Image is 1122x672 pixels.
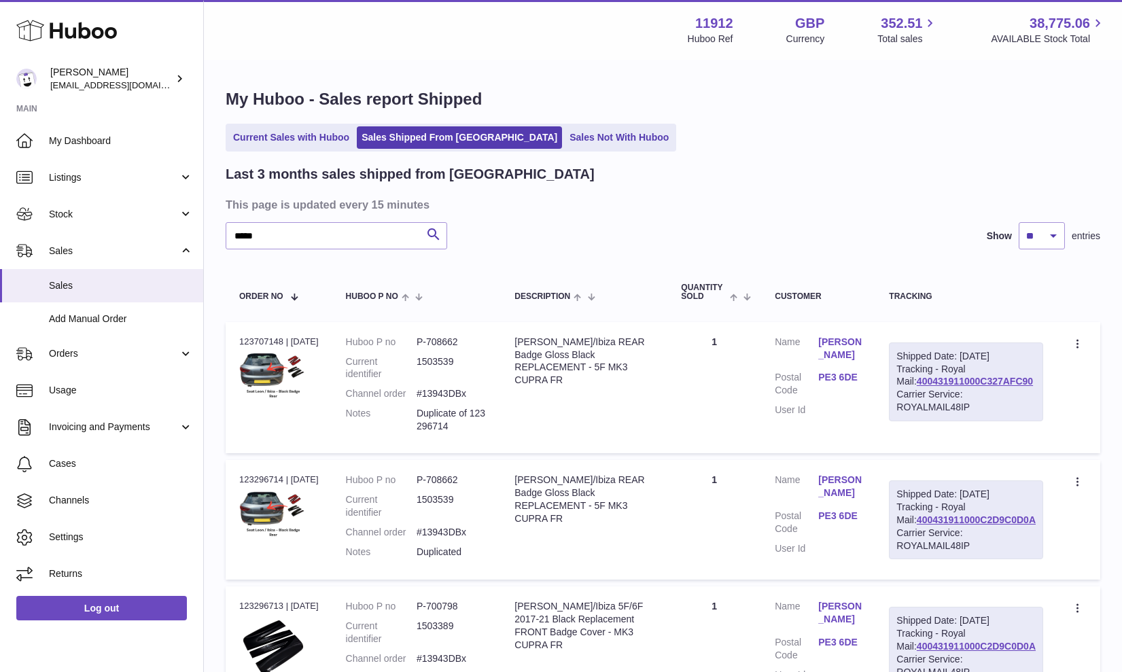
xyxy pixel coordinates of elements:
a: [PERSON_NAME] [818,474,862,499]
span: Sales [49,279,193,292]
dt: Name [775,336,818,365]
div: Huboo Ref [688,33,733,46]
dt: Postal Code [775,510,818,535]
div: Customer [775,292,862,301]
strong: GBP [795,14,824,33]
span: Description [514,292,570,301]
a: [PERSON_NAME] [818,336,862,361]
a: Sales Shipped From [GEOGRAPHIC_DATA] [357,126,562,149]
td: 1 [667,460,761,580]
span: Sales [49,245,179,258]
h2: Last 3 months sales shipped from [GEOGRAPHIC_DATA] [226,165,595,183]
a: Log out [16,596,187,620]
div: Shipped Date: [DATE] [896,488,1036,501]
a: 400431911000C327AFC90 [917,376,1033,387]
dd: P-700798 [417,600,487,613]
a: PE3 6DE [818,510,862,523]
dt: Huboo P no [346,600,417,613]
a: Sales Not With Huboo [565,126,673,149]
dt: User Id [775,404,818,417]
span: Invoicing and Payments [49,421,179,434]
div: [PERSON_NAME]/Ibiza REAR Badge Gloss Black REPLACEMENT - 5F MK3 CUPRA FR [514,336,654,387]
dd: #13943DBx [417,526,487,539]
dd: 1503539 [417,355,487,381]
h1: My Huboo - Sales report Shipped [226,88,1100,110]
div: Shipped Date: [DATE] [896,350,1036,363]
span: Cases [49,457,193,470]
a: 38,775.06 AVAILABLE Stock Total [991,14,1106,46]
div: Tracking [889,292,1043,301]
span: entries [1072,230,1100,243]
a: 400431911000C2D9C0D0A [917,641,1036,652]
h3: This page is updated every 15 minutes [226,197,1097,212]
p: Duplicate of 123296714 [417,407,487,433]
a: 352.51 Total sales [877,14,938,46]
dt: Channel order [346,526,417,539]
a: PE3 6DE [818,371,862,384]
div: Carrier Service: ROYALMAIL48IP [896,388,1036,414]
dt: Current identifier [346,493,417,519]
strong: 11912 [695,14,733,33]
label: Show [987,230,1012,243]
dt: Channel order [346,387,417,400]
dt: User Id [775,542,818,555]
dd: 1503389 [417,620,487,646]
dd: #13943DBx [417,387,487,400]
span: Total sales [877,33,938,46]
dt: Current identifier [346,620,417,646]
img: $_57.PNG [239,352,307,403]
span: Returns [49,567,193,580]
dt: Huboo P no [346,336,417,349]
dt: Notes [346,407,417,433]
td: 1 [667,322,761,453]
span: [EMAIL_ADDRESS][DOMAIN_NAME] [50,79,200,90]
dt: Notes [346,546,417,559]
div: [PERSON_NAME]/Ibiza REAR Badge Gloss Black REPLACEMENT - 5F MK3 CUPRA FR [514,474,654,525]
dt: Name [775,600,818,629]
img: info@carbonmyride.com [16,69,37,89]
dt: Name [775,474,818,503]
img: $_57.PNG [239,491,307,542]
div: 123707148 | [DATE] [239,336,319,348]
span: Settings [49,531,193,544]
dt: Postal Code [775,636,818,662]
span: AVAILABLE Stock Total [991,33,1106,46]
dt: Huboo P no [346,474,417,487]
dt: Channel order [346,652,417,665]
div: [PERSON_NAME] [50,66,173,92]
a: [PERSON_NAME] [818,600,862,626]
span: Add Manual Order [49,313,193,325]
span: Usage [49,384,193,397]
span: 38,775.06 [1030,14,1090,33]
span: My Dashboard [49,135,193,147]
div: Currency [786,33,825,46]
span: Channels [49,494,193,507]
span: Stock [49,208,179,221]
dd: #13943DBx [417,652,487,665]
div: Tracking - Royal Mail: [889,480,1043,559]
div: [PERSON_NAME]/Ibiza 5F/6F 2017-21 Black Replacement FRONT Badge Cover - MK3 CUPRA FR [514,600,654,652]
span: Listings [49,171,179,184]
dd: P-708662 [417,474,487,487]
div: 123296713 | [DATE] [239,600,319,612]
div: Carrier Service: ROYALMAIL48IP [896,527,1036,552]
div: Shipped Date: [DATE] [896,614,1036,627]
div: 123296714 | [DATE] [239,474,319,486]
dd: 1503539 [417,493,487,519]
span: Orders [49,347,179,360]
span: Quantity Sold [681,283,726,301]
span: Order No [239,292,283,301]
dt: Postal Code [775,371,818,397]
span: 352.51 [881,14,922,33]
a: Current Sales with Huboo [228,126,354,149]
a: PE3 6DE [818,636,862,649]
div: Tracking - Royal Mail: [889,342,1043,421]
a: 400431911000C2D9C0D0A [917,514,1036,525]
dt: Current identifier [346,355,417,381]
span: Huboo P no [346,292,398,301]
dd: P-708662 [417,336,487,349]
p: Duplicated [417,546,487,559]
